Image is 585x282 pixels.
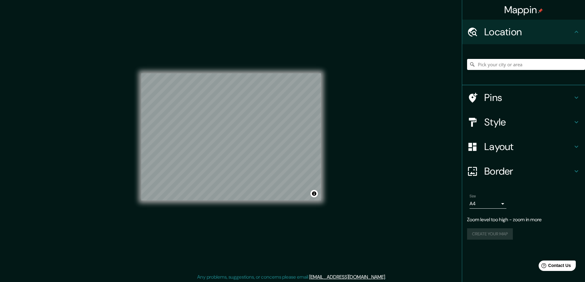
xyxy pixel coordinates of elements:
p: Any problems, suggestions, or concerns please email . [197,273,386,281]
button: Toggle attribution [310,190,318,197]
input: Pick your city or area [467,59,585,70]
div: . [386,273,387,281]
div: Location [462,20,585,44]
div: Border [462,159,585,183]
p: Zoom level too high - zoom in more [467,216,580,223]
canvas: Map [141,73,321,200]
h4: Mappin [504,4,543,16]
div: A4 [470,199,506,209]
img: pin-icon.png [538,8,543,13]
a: [EMAIL_ADDRESS][DOMAIN_NAME] [309,274,385,280]
label: Size [470,194,476,199]
div: . [387,273,388,281]
iframe: Help widget launcher [530,258,578,275]
h4: Border [484,165,573,177]
h4: Pins [484,91,573,104]
div: Layout [462,134,585,159]
h4: Style [484,116,573,128]
div: Pins [462,85,585,110]
h4: Location [484,26,573,38]
h4: Layout [484,141,573,153]
div: Style [462,110,585,134]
